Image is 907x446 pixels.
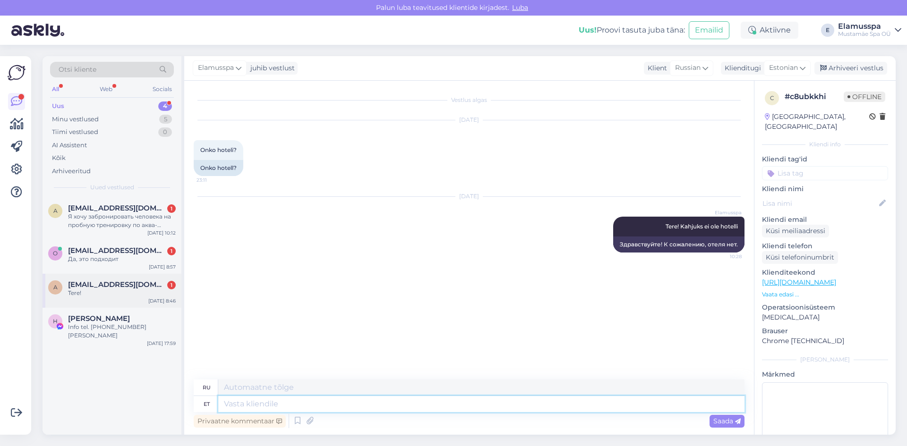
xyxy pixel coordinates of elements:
span: Aikumaster@gmail.com [68,280,166,289]
span: 23:11 [197,177,232,184]
span: Tere! Kahjuks ei ole hotelli [666,223,738,230]
span: a [53,207,58,214]
span: H [53,318,58,325]
img: Askly Logo [8,64,26,82]
span: o [53,250,58,257]
div: Arhiveeritud [52,167,91,176]
div: 0 [158,127,172,137]
div: Onko hotell? [194,160,243,176]
a: [URL][DOMAIN_NAME] [762,278,836,286]
div: Да, это подходит [68,255,176,263]
p: Operatsioonisüsteem [762,303,888,312]
span: Luba [509,3,531,12]
div: Mustamäe Spa OÜ [838,30,891,38]
span: Elamusspa [706,209,742,216]
p: Klienditeekond [762,268,888,278]
p: Märkmed [762,370,888,379]
input: Lisa tag [762,166,888,180]
div: Web [98,83,114,95]
div: Minu vestlused [52,115,99,124]
div: E [821,24,834,37]
div: Vestlus algas [194,96,744,104]
b: Uus! [579,25,597,34]
div: 5 [159,115,172,124]
input: Lisa nimi [762,198,877,209]
div: Arhiveeri vestlus [814,62,887,75]
span: Russian [675,63,701,73]
span: Onko hoteli? [200,146,237,153]
div: 1 [167,247,176,255]
div: Elamusspa [838,23,891,30]
div: Privaatne kommentaar [194,415,286,428]
div: [DATE] 17:59 [147,340,176,347]
div: Klienditugi [721,63,761,73]
div: Tiimi vestlused [52,127,98,137]
div: Kliendi info [762,140,888,149]
div: 1 [167,204,176,213]
div: Aktiivne [741,22,798,39]
div: Kõik [52,153,66,163]
p: Kliendi tag'id [762,154,888,164]
div: juhib vestlust [247,63,295,73]
p: Brauser [762,326,888,336]
span: Hannes Treibert [68,314,130,323]
div: Klient [644,63,667,73]
div: [DATE] [194,192,744,201]
div: [GEOGRAPHIC_DATA], [GEOGRAPHIC_DATA] [765,112,869,132]
div: Tere! [68,289,176,297]
div: Uus [52,101,64,111]
span: 10:28 [706,253,742,260]
div: Proovi tasuta juba täna: [579,25,685,36]
p: Vaata edasi ... [762,290,888,299]
div: [DATE] [194,116,744,124]
span: Otsi kliente [59,65,96,75]
div: Küsi telefoninumbrit [762,251,838,264]
p: Kliendi telefon [762,241,888,251]
span: olegmarjapuu@gmail.com [68,246,166,255]
a: ElamusspaMustamäe Spa OÜ [838,23,901,38]
div: Здравствуйте! К сожалению, отеля нет. [613,236,744,252]
div: 1 [167,281,176,289]
span: Offline [844,92,885,102]
button: Emailid [689,21,729,39]
div: AI Assistent [52,141,87,150]
div: [DATE] 8:46 [148,297,176,304]
p: Kliendi email [762,215,888,225]
span: c [770,94,774,101]
p: [MEDICAL_DATA] [762,312,888,322]
div: ru [203,379,211,396]
div: [DATE] 8:57 [149,263,176,270]
span: Estonian [769,63,798,73]
p: Chrome [TECHNICAL_ID] [762,336,888,346]
span: A [53,284,58,291]
div: 4 [158,101,172,111]
div: Küsi meiliaadressi [762,225,829,237]
span: Elamusspa [198,63,234,73]
span: Saada [713,417,741,425]
span: arina.tsaikova@mjg.ee [68,204,166,212]
div: [DATE] 10:12 [147,229,176,236]
p: Kliendi nimi [762,184,888,194]
span: Uued vestlused [90,183,134,192]
div: Socials [151,83,174,95]
div: All [50,83,61,95]
div: [PERSON_NAME] [762,355,888,364]
div: et [204,396,210,412]
div: Я хочу забронировать человека на пробную тренировку по аква-аэробике но меня просят войти в аккау... [68,212,176,229]
div: # c8ubkkhi [785,91,844,102]
div: Info tel. [PHONE_NUMBER] [PERSON_NAME] [68,323,176,340]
